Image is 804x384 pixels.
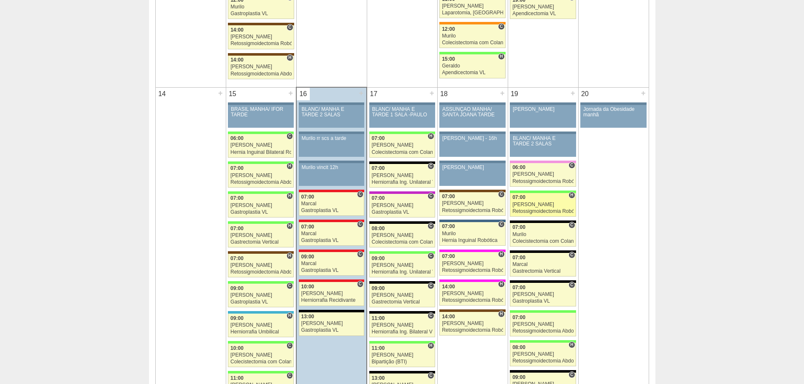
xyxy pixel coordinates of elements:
[230,322,291,328] div: [PERSON_NAME]
[510,163,576,187] a: C 06:00 [PERSON_NAME] Retossigmoidectomia Robótica
[301,298,362,303] div: Herniorrafia Recidivante
[510,283,576,306] a: C 07:00 [PERSON_NAME] Gastroplastia VL
[228,164,294,188] a: H 07:00 [PERSON_NAME] Retossigmoidectomia Abdominal VL
[512,269,574,274] div: Gastrectomia Vertical
[230,195,244,201] span: 07:00
[231,107,291,118] div: BRASIL MANHÃ/ IFOR TARDE
[230,173,291,178] div: [PERSON_NAME]
[226,88,239,100] div: 15
[439,282,505,306] a: H 14:00 [PERSON_NAME] Retossigmoidectomia Robótica
[442,193,455,199] span: 07:00
[301,314,314,320] span: 13:00
[512,164,525,170] span: 06:00
[369,281,435,284] div: Key: Blanc
[442,291,503,296] div: [PERSON_NAME]
[569,88,577,99] div: +
[512,298,574,304] div: Gastroplastia VL
[230,150,291,155] div: Hernia Inguinal Bilateral Robótica
[287,88,294,99] div: +
[442,284,455,290] span: 14:00
[510,161,576,163] div: Key: Albert Einstein
[583,107,644,118] div: Jornada da Obesidade manhã
[228,25,294,49] a: C 14:00 [PERSON_NAME] Retossigmoidectomia Robótica
[230,71,292,77] div: Retossigmoidectomia Abdominal VL
[442,107,503,118] div: ASSUNÇÃO MANHÃ/ SANTA JOANA TARDE
[301,291,362,296] div: [PERSON_NAME]
[512,374,525,380] span: 09:00
[498,221,504,228] span: Consultório
[439,24,505,48] a: C 12:00 Murilo Colecistectomia com Colangiografia VL
[512,358,574,364] div: Retossigmoidectomia Abdominal VL
[228,132,294,134] div: Key: Brasil
[372,345,385,351] span: 11:00
[369,191,435,194] div: Key: Maria Braido
[372,269,433,275] div: Herniorrafia Ing. Unilateral VL
[512,314,525,320] span: 07:00
[228,224,294,247] a: H 07:00 [PERSON_NAME] Gastrectomia Vertical
[510,102,576,105] div: Key: Aviso
[512,322,574,327] div: [PERSON_NAME]
[287,193,293,199] span: Hospital
[372,173,433,178] div: [PERSON_NAME]
[228,254,294,277] a: H 07:00 [PERSON_NAME] Retossigmoidectomia Abdominal VL
[299,279,364,282] div: Key: Assunção
[510,223,576,247] a: C 07:00 Murilo Colecistectomia com Colangiografia VL
[287,342,293,349] span: Consultório
[568,162,575,169] span: Consultório
[428,252,434,259] span: Consultório
[287,163,293,169] span: Hospital
[442,328,503,333] div: Retossigmoidectomia Robótica
[568,341,575,348] span: Hospital
[301,224,314,230] span: 07:00
[442,231,503,236] div: Murilo
[428,312,434,319] span: Consultório
[369,132,435,134] div: Key: Brasil
[439,54,505,78] a: H 15:00 Geraldo Apendicectomia VL
[372,293,433,298] div: [PERSON_NAME]
[510,191,576,193] div: Key: Brasil
[357,88,365,99] div: +
[302,136,362,141] div: Murilo rr scs a tarde
[301,261,362,266] div: Marcal
[372,142,433,148] div: [PERSON_NAME]
[512,224,525,230] span: 07:00
[512,239,574,244] div: Colecistectomia com Colangiografia VL
[372,233,433,238] div: [PERSON_NAME]
[228,53,294,56] div: Key: Santa Joana
[442,238,503,243] div: Hernia Inguinal Robótica
[369,254,435,277] a: C 09:00 [PERSON_NAME] Herniorrafia Ing. Unilateral VL
[510,310,576,313] div: Key: Brasil
[498,311,504,317] span: Hospital
[230,315,244,321] span: 09:00
[299,222,364,246] a: C 07:00 Marcal Gastroplastia VL
[299,161,364,163] div: Key: Aviso
[372,165,385,171] span: 07:00
[228,221,294,224] div: Key: Brasil
[301,231,362,236] div: Marcal
[302,165,362,170] div: Murilo vincit 12h
[228,194,294,218] a: H 07:00 [PERSON_NAME] Gastroplastia VL
[439,52,505,54] div: Key: Brasil
[299,102,364,105] div: Key: Aviso
[568,192,575,199] span: Hospital
[230,269,291,275] div: Retossigmoidectomia Abdominal VL
[228,23,294,25] div: Key: Santa Joana
[439,252,505,276] a: H 07:00 [PERSON_NAME] Retossigmoidectomia Robótica
[228,105,294,128] a: BRASIL MANHÃ/ IFOR TARDE
[512,194,525,200] span: 07:00
[369,161,435,164] div: Key: Blanc
[230,285,244,291] span: 09:00
[568,252,575,258] span: Consultório
[228,191,294,194] div: Key: Brasil
[369,134,435,158] a: H 07:00 [PERSON_NAME] Colecistectomia com Colangiografia VL
[228,56,294,79] a: H 14:00 [PERSON_NAME] Retossigmoidectomia Abdominal VL
[372,203,433,208] div: [PERSON_NAME]
[228,341,294,344] div: Key: Brasil
[442,223,455,229] span: 07:00
[372,315,385,321] span: 11:00
[428,163,434,169] span: Consultório
[442,56,455,62] span: 15:00
[372,359,433,365] div: Bipartição (BTI)
[230,4,292,10] div: Murilo
[498,281,504,287] span: Hospital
